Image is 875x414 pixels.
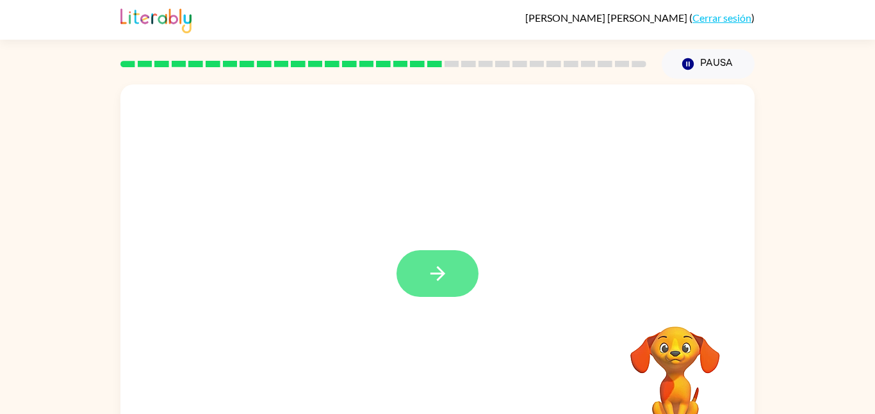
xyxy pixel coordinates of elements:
[692,12,751,24] a: Cerrar sesión
[662,49,755,79] button: Pausa
[525,12,689,24] span: [PERSON_NAME] [PERSON_NAME]
[120,5,192,33] img: Literably
[525,12,755,24] div: ( )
